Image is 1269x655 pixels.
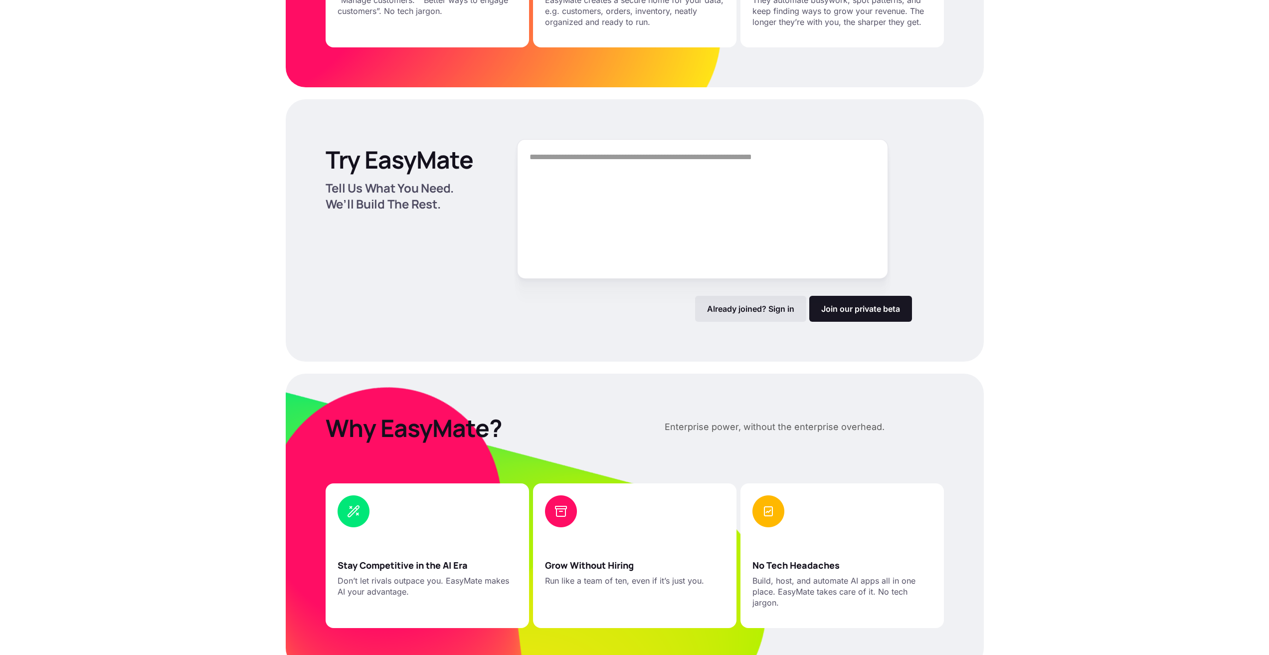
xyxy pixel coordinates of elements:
p: Try EasyMate [326,145,473,174]
p: Grow Without Hiring [545,559,634,571]
p: No Tech Headaches [752,559,840,571]
p: Run like a team of ten, even if it’s just you. [545,575,704,586]
p: Tell Us What You Need. We’ll Build The Rest. [326,180,484,212]
p: Build, host, and automate AI apps all in one place. EasyMate takes care of it. No tech jargon. [752,575,932,608]
a: Join our private beta [809,296,912,322]
p: Already joined? Sign in [707,304,794,314]
form: Form [517,139,912,322]
p: Don’t let rivals outpace you. EasyMate makes AI your advantage. [338,575,517,597]
p: Enterprise power, without the enterprise overhead. [665,420,885,435]
a: Already joined? Sign in [695,296,806,322]
p: Why EasyMate? [326,414,633,442]
p: Stay Competitive in the AI Era [338,559,468,571]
